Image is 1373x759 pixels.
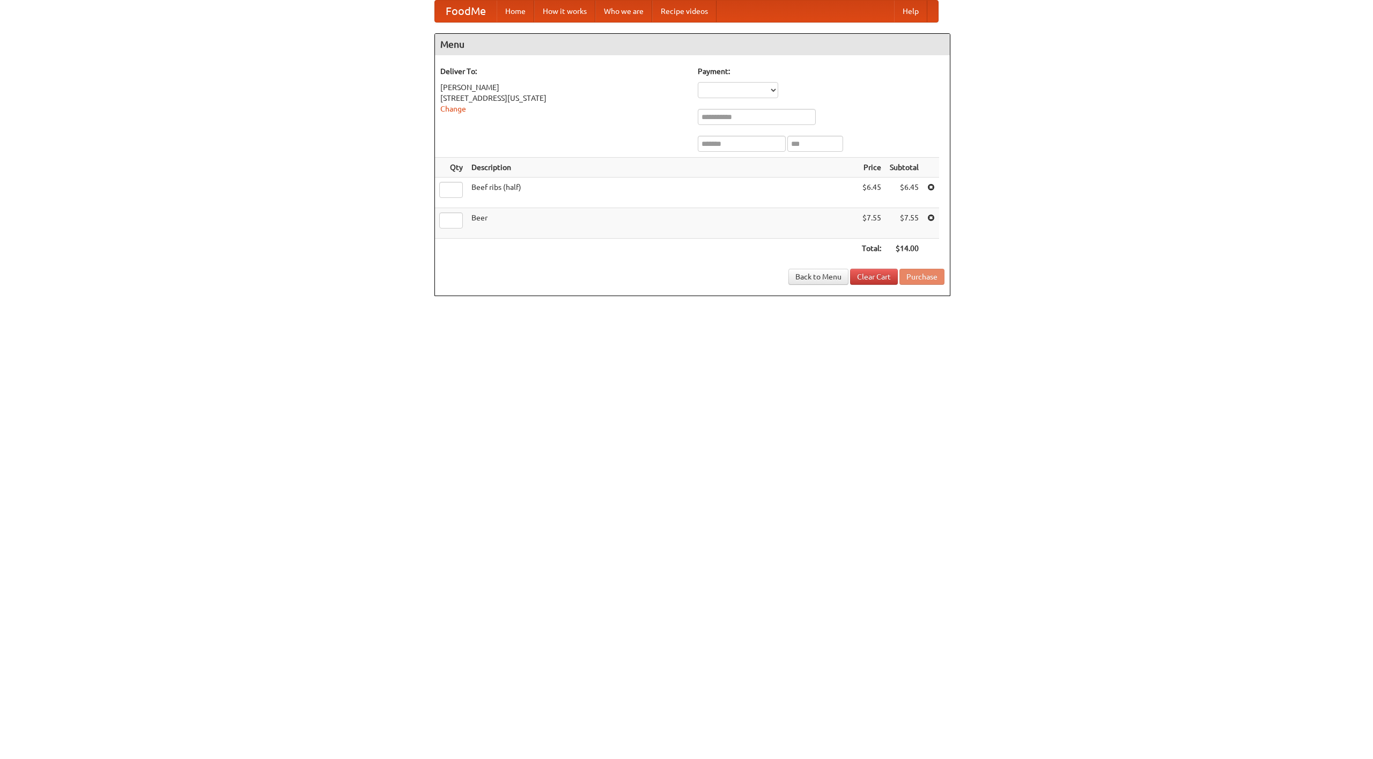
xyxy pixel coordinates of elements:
a: Clear Cart [850,269,898,285]
th: $14.00 [885,239,923,259]
th: Price [858,158,885,178]
th: Description [467,158,858,178]
td: $7.55 [858,208,885,239]
td: $6.45 [885,178,923,208]
th: Qty [435,158,467,178]
a: Home [497,1,534,22]
a: Help [894,1,927,22]
td: $6.45 [858,178,885,208]
a: Who we are [595,1,652,22]
div: [PERSON_NAME] [440,82,687,93]
a: Recipe videos [652,1,717,22]
a: Back to Menu [788,269,848,285]
a: Change [440,105,466,113]
td: $7.55 [885,208,923,239]
button: Purchase [899,269,944,285]
a: FoodMe [435,1,497,22]
h4: Menu [435,34,950,55]
h5: Deliver To: [440,66,687,77]
a: How it works [534,1,595,22]
div: [STREET_ADDRESS][US_STATE] [440,93,687,104]
td: Beer [467,208,858,239]
th: Total: [858,239,885,259]
td: Beef ribs (half) [467,178,858,208]
th: Subtotal [885,158,923,178]
h5: Payment: [698,66,944,77]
